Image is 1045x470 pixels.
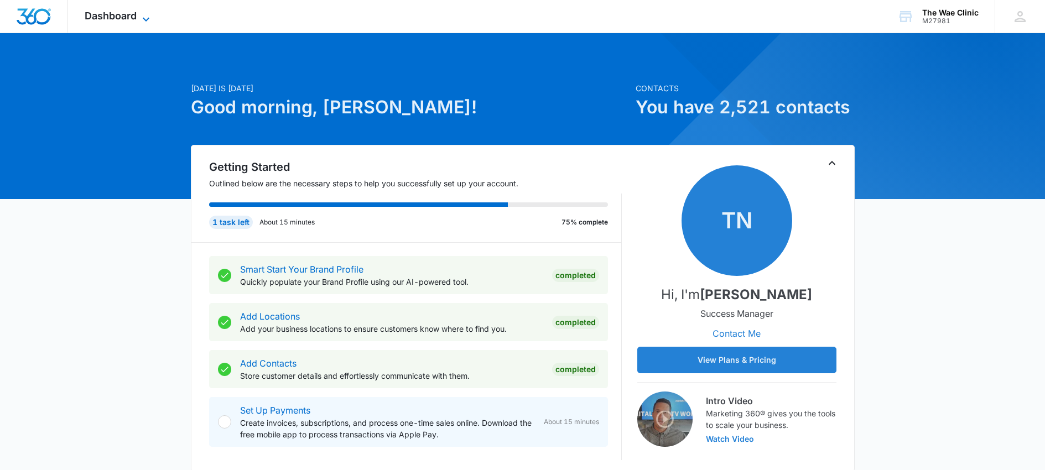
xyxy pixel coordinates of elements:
div: Completed [552,269,599,282]
p: Success Manager [700,307,773,320]
p: [DATE] is [DATE] [191,82,629,94]
p: Add your business locations to ensure customers know where to find you. [240,323,543,335]
h3: Intro Video [706,394,836,408]
a: Add Contacts [240,358,297,369]
a: Smart Start Your Brand Profile [240,264,363,275]
p: Marketing 360® gives you the tools to scale your business. [706,408,836,431]
div: account name [922,8,979,17]
div: account id [922,17,979,25]
strong: [PERSON_NAME] [700,286,812,302]
h1: You have 2,521 contacts [636,94,855,121]
span: Dashboard [85,10,137,22]
a: Set Up Payments [240,405,310,416]
span: About 15 minutes [544,417,599,427]
div: Completed [552,316,599,329]
div: Completed [552,363,599,376]
p: Contacts [636,82,855,94]
img: Intro Video [637,391,693,447]
p: About 15 minutes [259,217,315,227]
a: Add Locations [240,311,300,322]
p: Store customer details and effortlessly communicate with them. [240,370,543,382]
button: Contact Me [701,320,772,347]
p: Quickly populate your Brand Profile using our AI-powered tool. [240,276,543,288]
h2: Getting Started [209,159,622,175]
div: 1 task left [209,216,253,229]
button: Watch Video [706,435,754,443]
h1: Good morning, [PERSON_NAME]! [191,94,629,121]
p: 75% complete [562,217,608,227]
button: View Plans & Pricing [637,347,836,373]
button: Toggle Collapse [825,156,839,170]
span: TN [682,165,792,276]
p: Hi, I'm [661,285,812,305]
p: Outlined below are the necessary steps to help you successfully set up your account. [209,177,622,189]
p: Create invoices, subscriptions, and process one-time sales online. Download the free mobile app t... [240,417,535,440]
